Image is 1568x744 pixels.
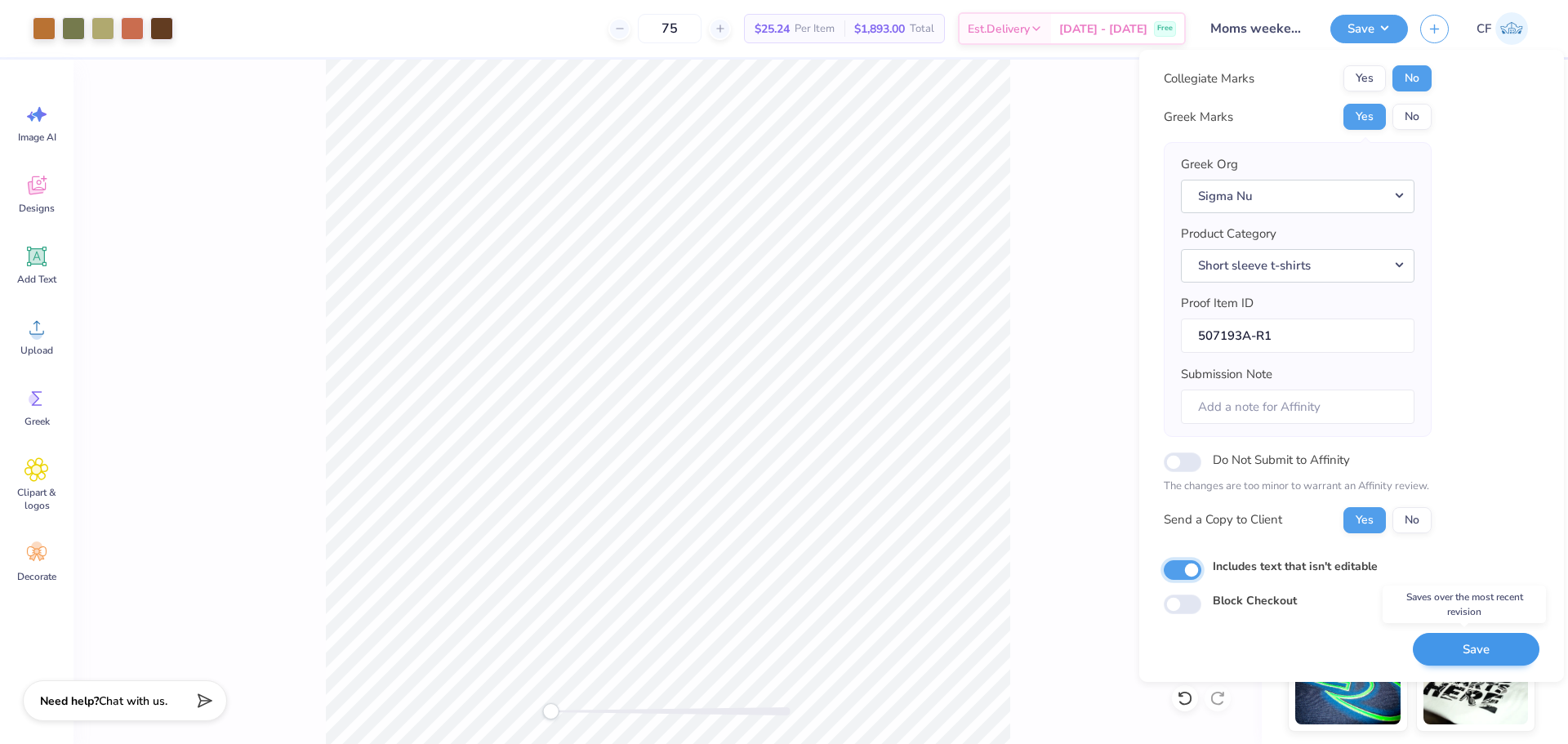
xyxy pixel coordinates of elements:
div: Collegiate Marks [1164,69,1254,88]
span: Chat with us. [99,693,167,709]
button: Save [1413,633,1539,666]
button: No [1392,65,1432,91]
label: Block Checkout [1213,592,1297,609]
span: Greek [24,415,50,428]
button: Sigma Nu [1181,180,1414,213]
label: Submission Note [1181,365,1272,384]
span: Total [910,20,934,38]
span: $1,893.00 [854,20,905,38]
input: Add a note for Affinity [1181,390,1414,425]
strong: Need help? [40,693,99,709]
input: Untitled Design [1198,12,1318,45]
p: The changes are too minor to warrant an Affinity review. [1164,479,1432,495]
img: Water based Ink [1423,643,1529,724]
label: Product Category [1181,225,1276,243]
span: Add Text [17,273,56,286]
a: CF [1469,12,1535,45]
span: Upload [20,344,53,357]
label: Greek Org [1181,155,1238,174]
button: Yes [1343,104,1386,130]
span: Image AI [18,131,56,144]
button: No [1392,507,1432,533]
label: Do Not Submit to Affinity [1213,449,1350,470]
button: Yes [1343,65,1386,91]
div: Accessibility label [542,703,559,719]
span: Designs [19,202,55,215]
div: Send a Copy to Client [1164,510,1282,529]
button: No [1392,104,1432,130]
div: Saves over the most recent revision [1383,586,1546,623]
button: Yes [1343,507,1386,533]
label: Includes text that isn't editable [1213,558,1378,575]
span: CF [1477,20,1491,38]
div: Greek Marks [1164,108,1233,127]
span: Decorate [17,570,56,583]
span: Free [1157,23,1173,34]
button: Short sleeve t-shirts [1181,249,1414,283]
span: [DATE] - [DATE] [1059,20,1147,38]
input: – – [638,14,702,43]
label: Proof Item ID [1181,294,1254,313]
span: Per Item [795,20,835,38]
span: Clipart & logos [10,486,64,512]
span: $25.24 [755,20,790,38]
img: Glow in the Dark Ink [1295,643,1401,724]
span: Est. Delivery [968,20,1030,38]
button: Save [1330,15,1408,43]
img: Cholo Fernandez [1495,12,1528,45]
